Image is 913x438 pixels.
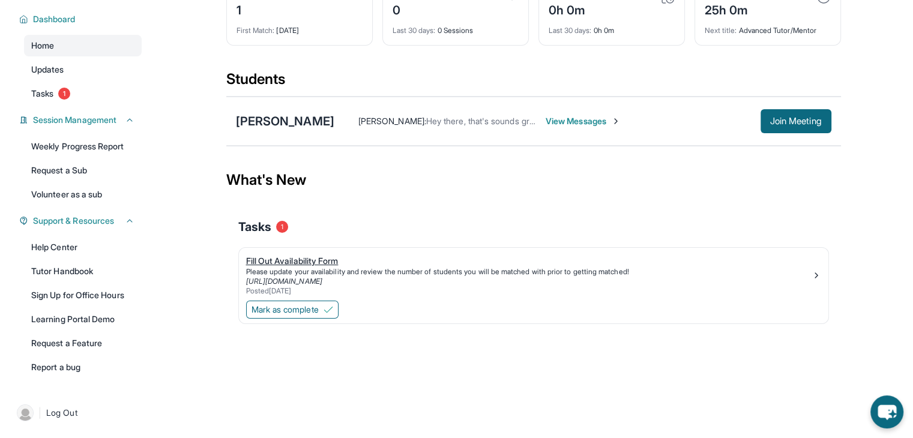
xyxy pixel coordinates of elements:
[549,19,675,35] div: 0h 0m
[31,40,54,52] span: Home
[24,332,142,354] a: Request a Feature
[238,218,271,235] span: Tasks
[324,305,333,314] img: Mark as complete
[24,260,142,282] a: Tutor Handbook
[358,116,426,126] span: [PERSON_NAME] :
[239,248,828,298] a: Fill Out Availability FormPlease update your availability and review the number of students you w...
[393,26,436,35] span: Last 30 days :
[549,26,592,35] span: Last 30 days :
[28,13,134,25] button: Dashboard
[705,19,831,35] div: Advanced Tutor/Mentor
[611,116,621,126] img: Chevron-Right
[246,277,322,286] a: [URL][DOMAIN_NAME]
[24,59,142,80] a: Updates
[33,13,76,25] span: Dashboard
[24,236,142,258] a: Help Center
[546,115,621,127] span: View Messages
[24,184,142,205] a: Volunteer as a sub
[24,83,142,104] a: Tasks1
[870,395,903,428] button: chat-button
[705,26,737,35] span: Next title :
[761,109,831,133] button: Join Meeting
[31,88,53,100] span: Tasks
[24,35,142,56] a: Home
[770,118,822,125] span: Join Meeting
[31,64,64,76] span: Updates
[33,215,114,227] span: Support & Resources
[24,308,142,330] a: Learning Portal Demo
[28,215,134,227] button: Support & Resources
[24,136,142,157] a: Weekly Progress Report
[246,255,812,267] div: Fill Out Availability Form
[24,284,142,306] a: Sign Up for Office Hours
[236,113,334,130] div: [PERSON_NAME]
[237,19,363,35] div: [DATE]
[24,356,142,378] a: Report a bug
[12,400,142,426] a: |Log Out
[58,88,70,100] span: 1
[28,114,134,126] button: Session Management
[237,26,275,35] span: First Match :
[276,221,288,233] span: 1
[33,114,116,126] span: Session Management
[226,70,841,96] div: Students
[46,407,77,419] span: Log Out
[226,154,841,206] div: What's New
[38,406,41,420] span: |
[393,19,519,35] div: 0 Sessions
[17,404,34,421] img: user-img
[252,304,319,316] span: Mark as complete
[246,286,812,296] div: Posted [DATE]
[246,267,812,277] div: Please update your availability and review the number of students you will be matched with prior ...
[24,160,142,181] a: Request a Sub
[246,301,339,319] button: Mark as complete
